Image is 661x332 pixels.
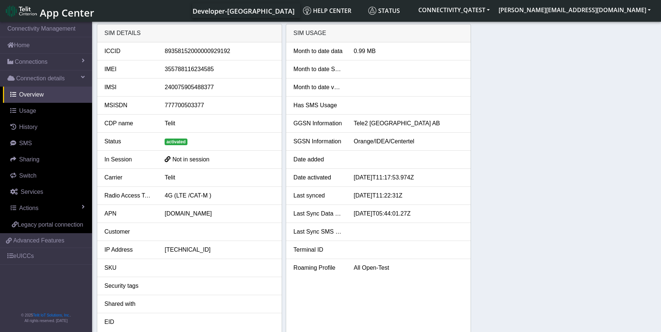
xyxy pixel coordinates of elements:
[165,139,187,145] span: activated
[348,209,469,218] div: [DATE]T05:44:01.27Z
[19,124,38,130] span: History
[3,168,92,184] a: Switch
[368,7,400,15] span: Status
[288,173,348,182] div: Date activated
[19,172,36,179] span: Switch
[33,313,70,317] a: Telit IoT Solutions, Inc.
[19,108,36,114] span: Usage
[348,47,469,56] div: 0.99 MB
[99,137,159,146] div: Status
[288,83,348,92] div: Month to date voice
[494,3,655,17] button: [PERSON_NAME][EMAIL_ADDRESS][DOMAIN_NAME]
[414,3,494,17] button: CONNECTIVITY_QATEST
[3,151,92,168] a: Sharing
[288,263,348,272] div: Roaming Profile
[368,7,376,15] img: status.svg
[19,140,32,146] span: SMS
[288,227,348,236] div: Last Sync SMS Usage
[13,236,64,245] span: Advanced Features
[286,24,471,42] div: SIM Usage
[97,24,282,42] div: SIM details
[99,282,159,290] div: Security tags
[159,119,280,128] div: Telit
[3,103,92,119] a: Usage
[99,101,159,110] div: MSISDN
[288,119,348,128] div: GGSN Information
[159,65,280,74] div: 355788116234585
[288,47,348,56] div: Month to date data
[19,205,38,211] span: Actions
[99,227,159,236] div: Customer
[288,155,348,164] div: Date added
[348,263,469,272] div: All Open-Test
[21,189,43,195] span: Services
[172,156,210,162] span: Not in session
[6,3,93,19] a: App Center
[18,221,83,228] span: Legacy portal connection
[159,101,280,110] div: 777700503377
[40,6,94,20] span: App Center
[348,137,469,146] div: Orange/IDEA/Centertel
[99,191,159,200] div: Radio Access Tech
[159,47,280,56] div: 89358152000000929192
[365,3,414,18] a: Status
[288,191,348,200] div: Last synced
[288,65,348,74] div: Month to date SMS
[99,173,159,182] div: Carrier
[99,155,159,164] div: In Session
[192,3,294,18] a: Your current platform instance
[15,57,48,66] span: Connections
[16,74,65,83] span: Connection details
[348,173,469,182] div: [DATE]T11:17:53.974Z
[3,119,92,135] a: History
[348,191,469,200] div: [DATE]T11:22:31Z
[99,318,159,326] div: EID
[3,87,92,103] a: Overview
[288,209,348,218] div: Last Sync Data Usage
[99,47,159,56] div: ICCID
[19,156,39,162] span: Sharing
[99,263,159,272] div: SKU
[99,209,159,218] div: APN
[300,3,365,18] a: Help center
[288,101,348,110] div: Has SMS Usage
[193,7,295,15] span: Developer-[GEOGRAPHIC_DATA]
[99,300,159,308] div: Shared with
[348,119,469,128] div: Tele2 [GEOGRAPHIC_DATA] AB
[303,7,311,15] img: knowledge.svg
[6,5,37,17] img: logo-telit-cinterion-gw-new.png
[288,245,348,254] div: Terminal ID
[159,173,280,182] div: Telit
[99,65,159,74] div: IMEI
[3,135,92,151] a: SMS
[159,83,280,92] div: 240075905488377
[19,91,44,98] span: Overview
[3,200,92,216] a: Actions
[288,137,348,146] div: SGSN Information
[99,83,159,92] div: IMSI
[303,7,351,15] span: Help center
[159,191,280,200] div: 4G (LTE /CAT-M )
[99,245,159,254] div: IP Address
[3,184,92,200] a: Services
[159,245,280,254] div: [TECHNICAL_ID]
[99,119,159,128] div: CDP name
[159,209,280,218] div: [DOMAIN_NAME]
